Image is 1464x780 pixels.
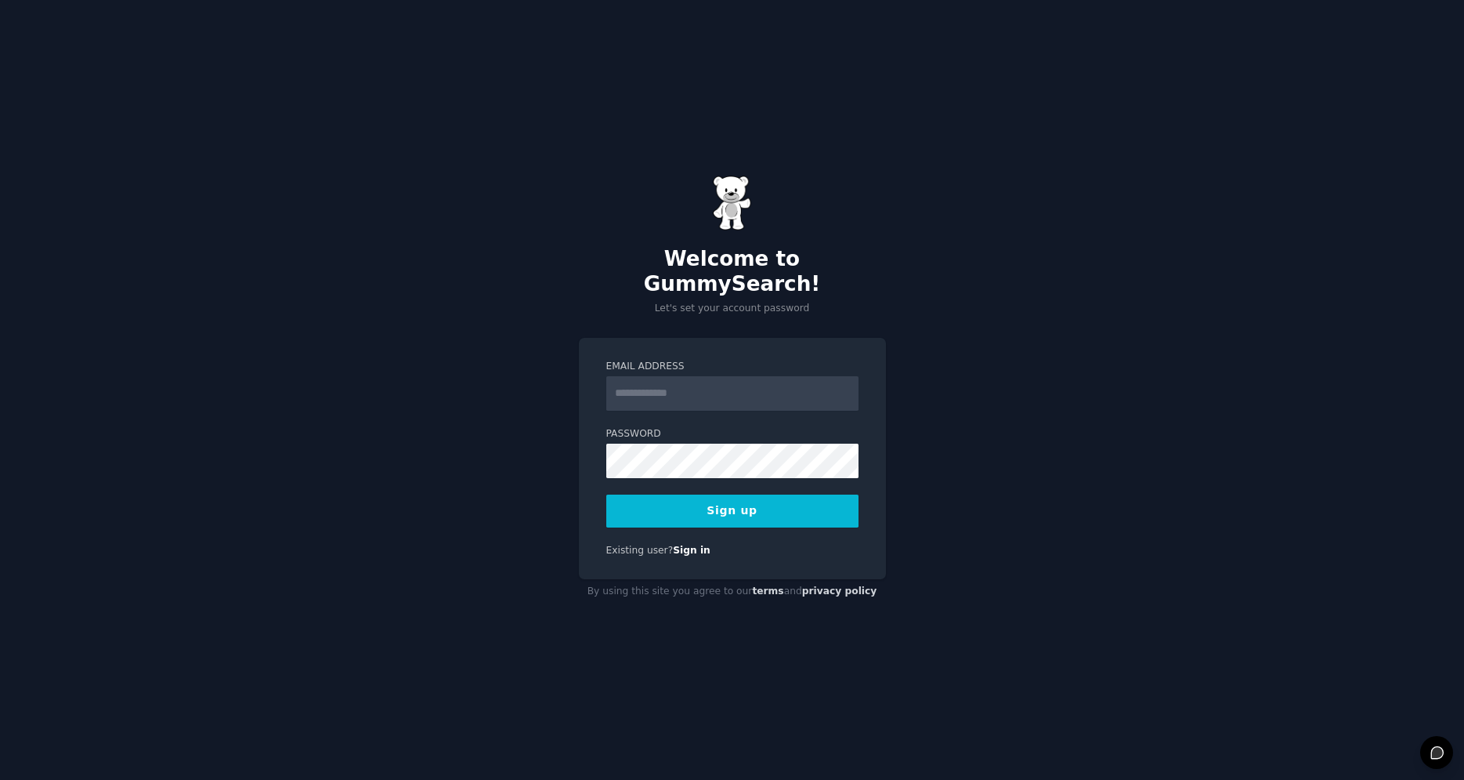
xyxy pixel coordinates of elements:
span: Existing user? [606,545,674,556]
img: Gummy Bear [713,176,752,230]
label: Password [606,427,859,441]
p: Let's set your account password [579,302,886,316]
label: Email Address [606,360,859,374]
div: By using this site you agree to our and [579,579,886,604]
h2: Welcome to GummySearch! [579,247,886,296]
a: Sign in [673,545,710,556]
a: terms [752,586,783,597]
button: Sign up [606,495,859,528]
a: privacy policy [802,586,877,597]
